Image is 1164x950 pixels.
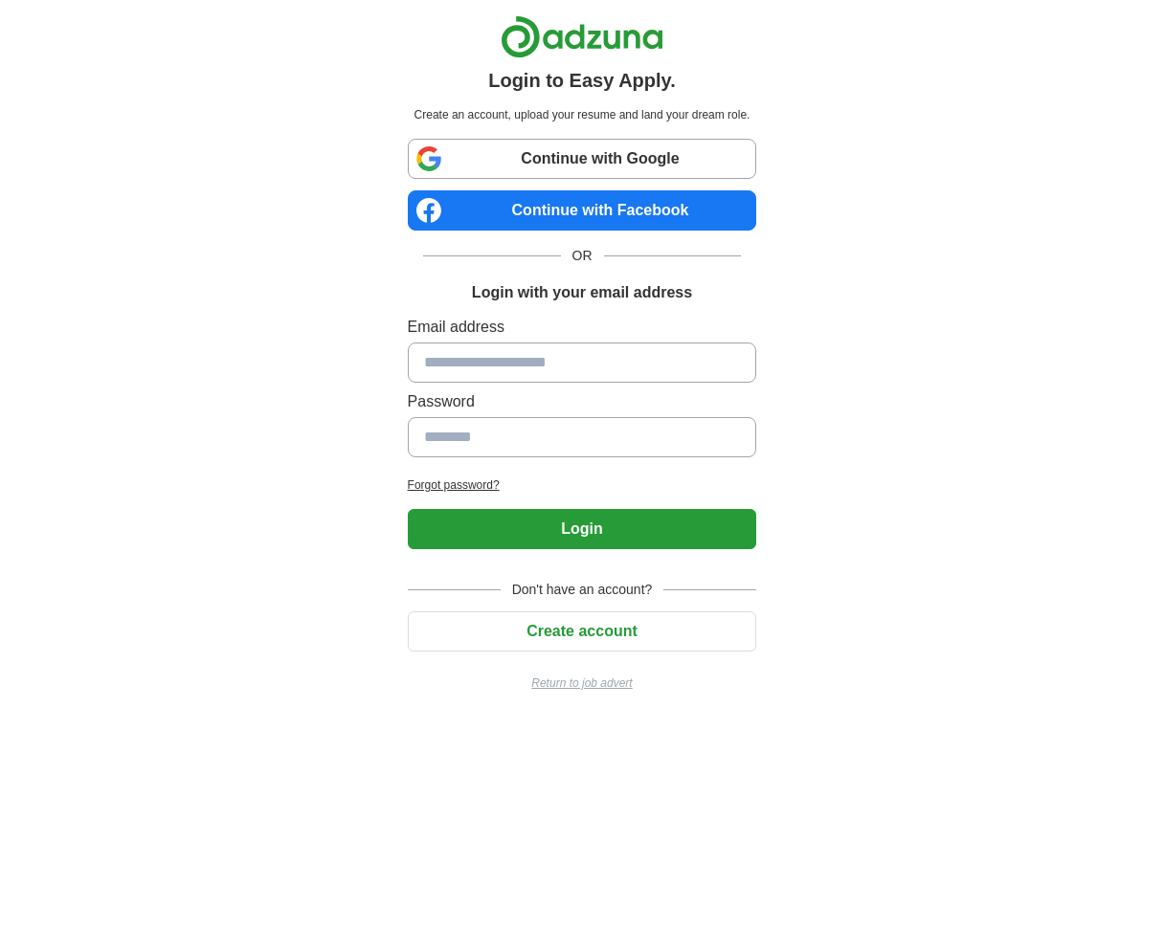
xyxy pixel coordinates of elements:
[408,476,757,494] a: Forgot password?
[561,246,604,266] span: OR
[412,106,753,123] p: Create an account, upload your resume and land your dream role.
[408,190,757,231] a: Continue with Facebook
[408,509,757,549] button: Login
[408,316,757,339] label: Email address
[408,139,757,179] a: Continue with Google
[408,611,757,652] button: Create account
[408,674,757,692] a: Return to job advert
[501,15,663,58] img: Adzuna logo
[408,623,757,639] a: Create account
[488,66,676,95] h1: Login to Easy Apply.
[408,390,757,413] label: Password
[472,281,692,304] h1: Login with your email address
[501,580,664,600] span: Don't have an account?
